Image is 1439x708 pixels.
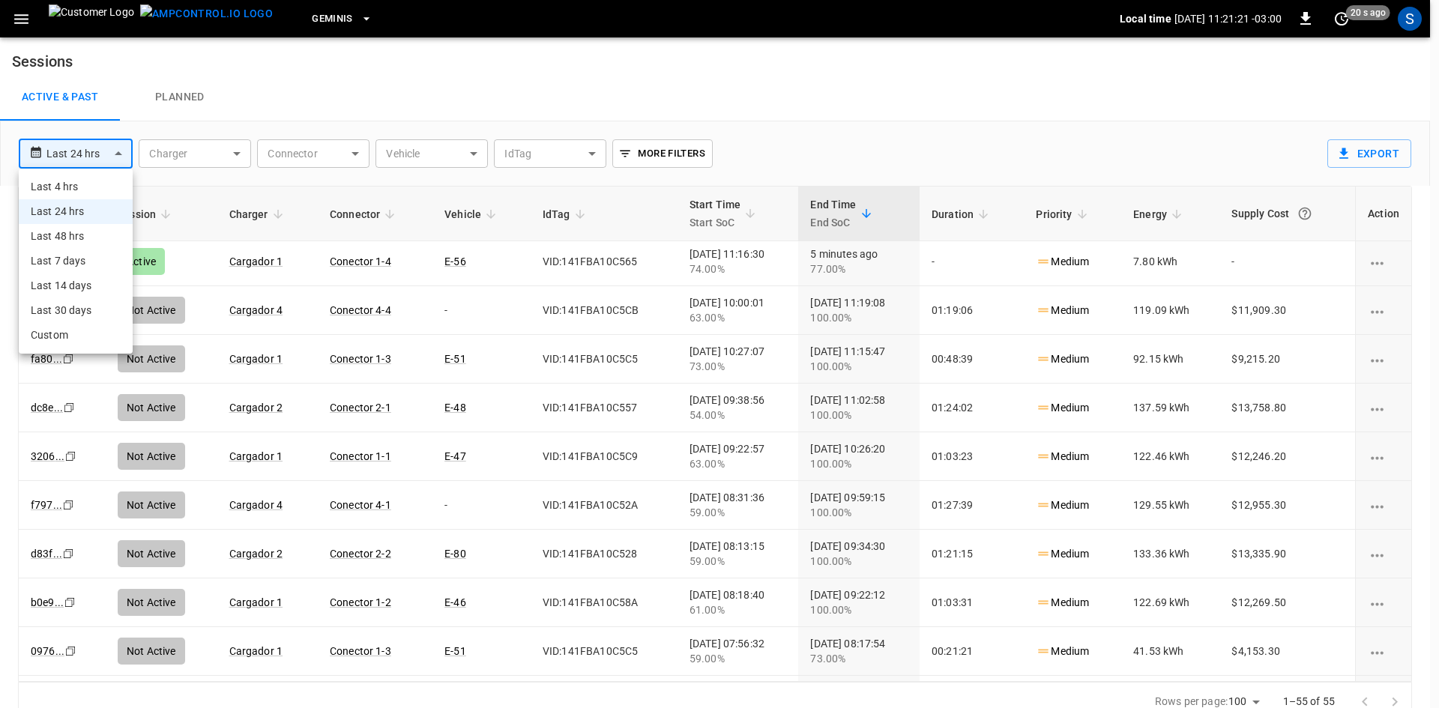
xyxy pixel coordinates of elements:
[19,323,133,348] li: Custom
[19,273,133,298] li: Last 14 days
[19,199,133,224] li: Last 24 hrs
[19,298,133,323] li: Last 30 days
[19,175,133,199] li: Last 4 hrs
[19,224,133,249] li: Last 48 hrs
[19,249,133,273] li: Last 7 days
